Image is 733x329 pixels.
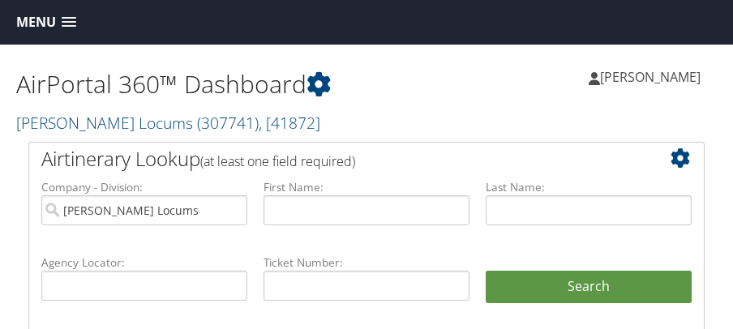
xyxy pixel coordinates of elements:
label: Ticket Number: [264,254,469,271]
h2: Airtinerary Lookup [41,145,636,173]
a: [PERSON_NAME] Locums [16,112,320,134]
label: First Name: [264,179,469,195]
span: [PERSON_NAME] [600,68,701,86]
span: ( 307741 ) [197,112,259,134]
span: Menu [16,15,56,30]
label: Last Name: [486,179,692,195]
a: Menu [8,9,84,36]
h1: AirPortal 360™ Dashboard [16,67,366,101]
label: Company - Division: [41,179,247,195]
span: (at least one field required) [200,152,355,170]
span: , [ 41872 ] [259,112,320,134]
button: Search [486,271,692,303]
label: Agency Locator: [41,254,247,271]
a: [PERSON_NAME] [589,53,717,101]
